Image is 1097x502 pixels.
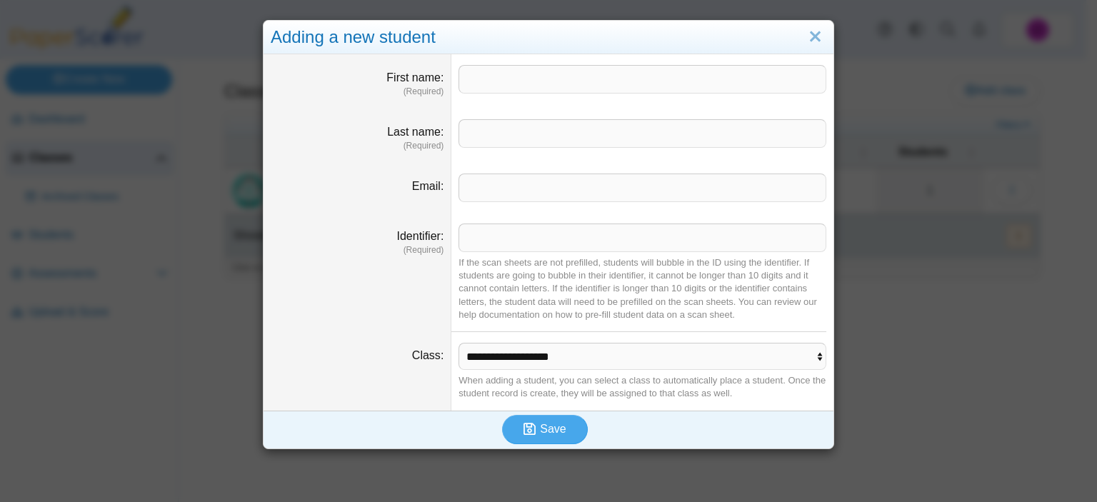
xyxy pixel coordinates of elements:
[271,244,444,256] dfn: (Required)
[397,230,444,242] label: Identifier
[459,256,826,321] div: If the scan sheets are not prefilled, students will bubble in the ID using the identifier. If stu...
[540,423,566,435] span: Save
[271,86,444,98] dfn: (Required)
[412,349,444,361] label: Class
[264,21,833,54] div: Adding a new student
[271,140,444,152] dfn: (Required)
[502,415,588,443] button: Save
[804,25,826,49] a: Close
[412,180,444,192] label: Email
[459,374,826,400] div: When adding a student, you can select a class to automatically place a student. Once the student ...
[386,71,444,84] label: First name
[387,126,444,138] label: Last name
